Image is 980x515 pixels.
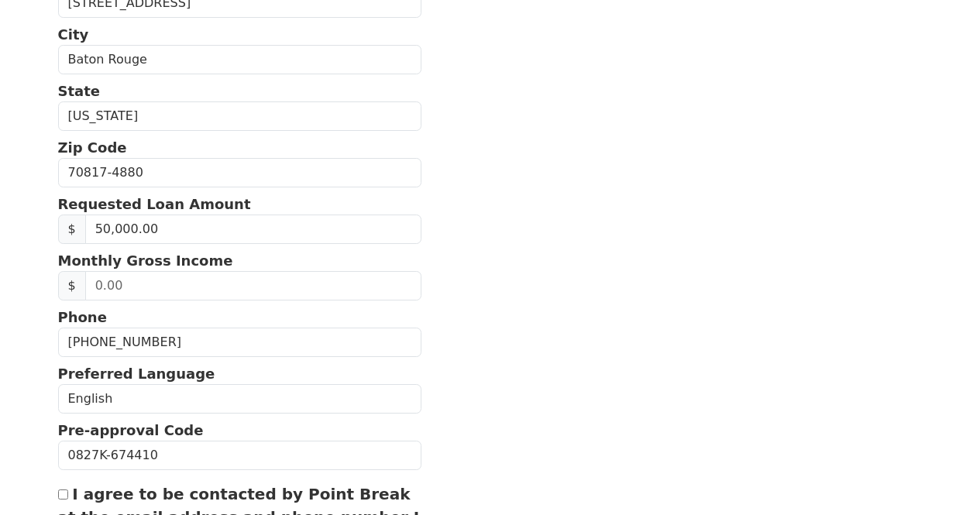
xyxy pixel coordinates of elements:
span: $ [58,215,86,244]
strong: Preferred Language [58,366,215,382]
input: Zip Code [58,158,422,187]
strong: Zip Code [58,139,127,156]
input: 0.00 [85,271,421,300]
strong: Pre-approval Code [58,422,204,438]
strong: City [58,26,89,43]
strong: State [58,83,101,99]
input: City [58,45,422,74]
input: 0.00 [85,215,421,244]
p: Monthly Gross Income [58,250,422,271]
span: $ [58,271,86,300]
strong: Requested Loan Amount [58,196,251,212]
input: Phone [58,328,422,357]
input: Pre-approval Code [58,441,422,470]
strong: Phone [58,309,107,325]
